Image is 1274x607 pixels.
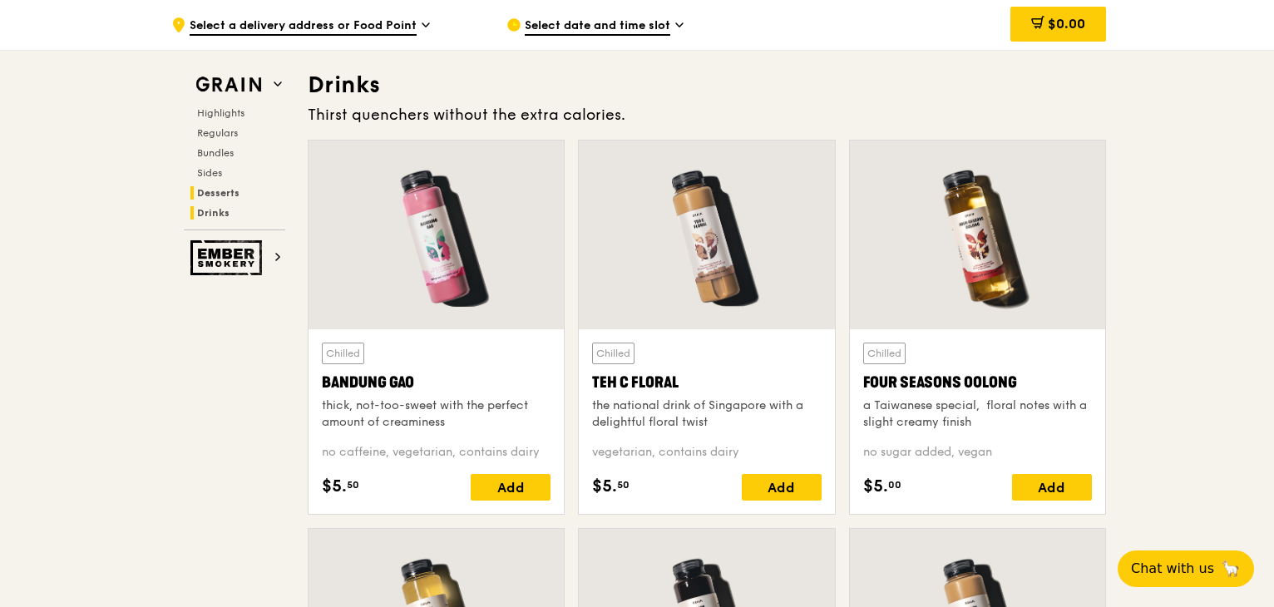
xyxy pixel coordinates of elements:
div: no caffeine, vegetarian, contains dairy [322,444,551,461]
span: Select a delivery address or Food Point [190,17,417,36]
div: Add [471,474,551,501]
div: Bandung Gao [322,371,551,394]
div: no sugar added, vegan [863,444,1092,461]
span: Regulars [197,127,238,139]
div: thick, not-too-sweet with the perfect amount of creaminess [322,397,551,431]
span: $5. [322,474,347,499]
div: Teh C Floral [592,371,821,394]
span: Select date and time slot [525,17,670,36]
button: Chat with us🦙 [1118,550,1254,587]
div: Chilled [322,343,364,364]
div: the national drink of Singapore with a delightful floral twist [592,397,821,431]
div: Add [742,474,822,501]
span: Drinks [197,207,230,219]
div: Add [1012,474,1092,501]
div: vegetarian, contains dairy [592,444,821,461]
span: Bundles [197,147,234,159]
span: $5. [592,474,617,499]
span: Desserts [197,187,239,199]
span: 50 [617,478,630,491]
h3: Drinks [308,70,1106,100]
div: Chilled [592,343,635,364]
span: $0.00 [1048,16,1085,32]
span: Highlights [197,107,244,119]
div: Chilled [863,343,906,364]
span: $5. [863,474,888,499]
img: Grain web logo [190,70,267,100]
div: Thirst quenchers without the extra calories. [308,103,1106,126]
div: Four Seasons Oolong [863,371,1092,394]
span: Chat with us [1131,559,1214,579]
span: 🦙 [1221,559,1241,579]
span: 00 [888,478,901,491]
img: Ember Smokery web logo [190,240,267,275]
span: 50 [347,478,359,491]
span: Sides [197,167,222,179]
div: a Taiwanese special, floral notes with a slight creamy finish [863,397,1092,431]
